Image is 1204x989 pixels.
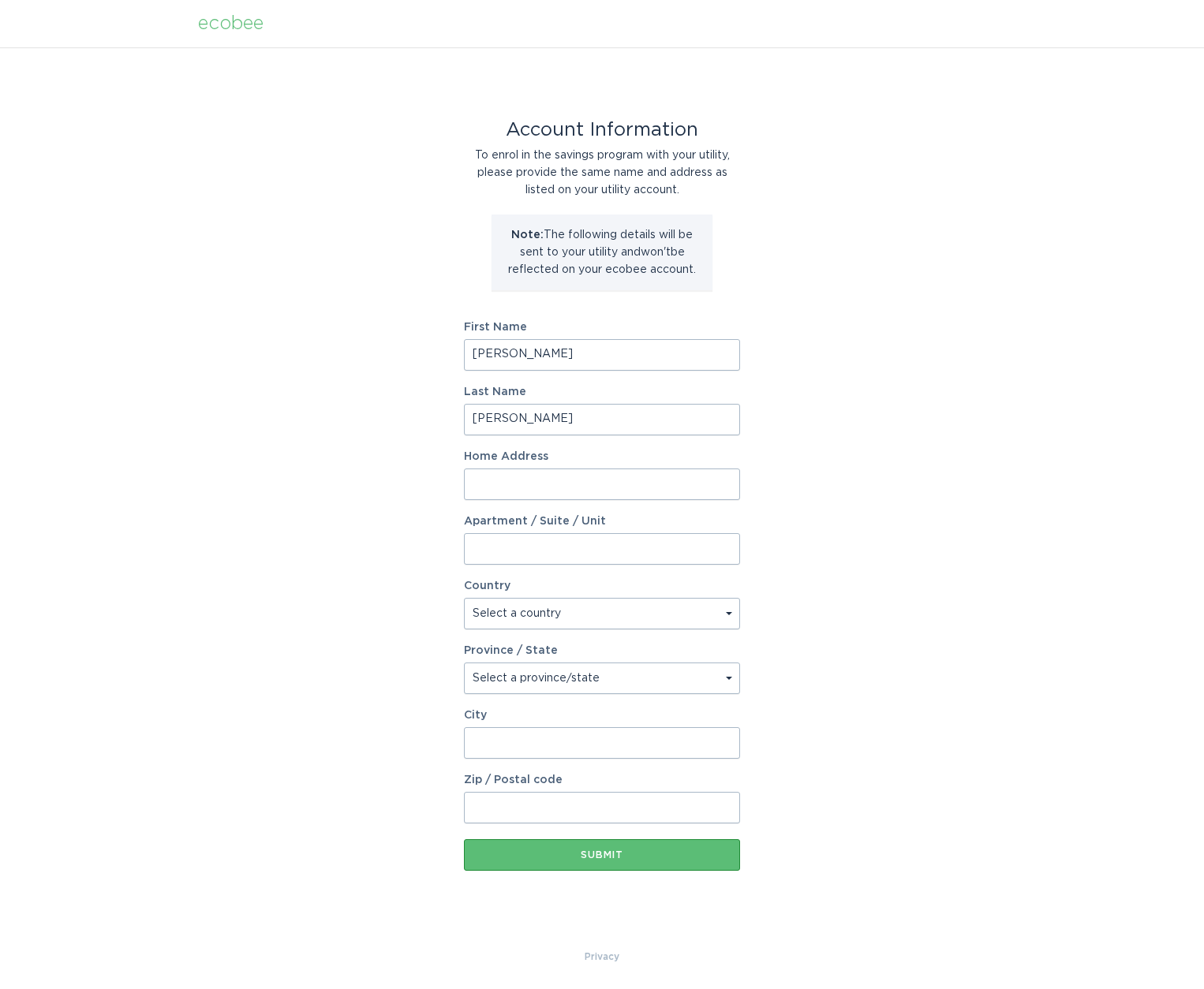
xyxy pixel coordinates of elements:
div: ecobee [198,15,264,32]
label: Country [464,580,510,592]
label: Zip / Postal code [464,774,740,786]
div: To enrol in the savings program with your utility, please provide the same name and address as li... [464,147,740,199]
strong: Note: [511,230,544,241]
div: Submit [472,850,732,860]
a: Privacy Policy & Terms of Use [585,948,619,965]
label: Apartment / Suite / Unit [464,516,740,527]
div: Account Information [464,121,740,139]
label: Home Address [464,451,740,462]
p: The following details will be sent to your utility and won't be reflected on your ecobee account. [503,226,701,278]
button: Submit [464,839,740,871]
label: First Name [464,322,740,333]
label: Province / State [464,645,558,656]
label: Last Name [464,386,740,397]
label: City [464,710,740,721]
